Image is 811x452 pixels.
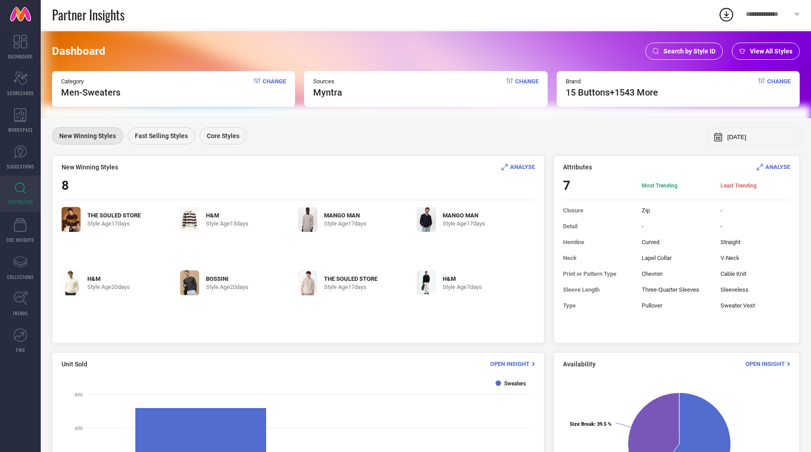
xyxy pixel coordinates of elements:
span: Men-Sweaters [61,87,120,98]
span: WORKSPACE [8,126,33,133]
div: Analyse [757,163,790,171]
span: Change [262,78,286,98]
span: Style Age 17 days [87,220,141,227]
span: Chevron [642,270,711,277]
span: Sources [313,78,342,85]
span: 8 [62,178,69,193]
span: Closure [563,207,633,214]
span: Style Age 7 days [443,284,482,290]
span: Core Styles [207,132,239,139]
span: New Winning Styles [62,163,118,171]
span: Least Trending [720,182,790,189]
span: MANGO MAN [324,212,367,219]
img: Gvuiv3xr_49f98e85aec144f4ae961ba75cfc8b4a.jpg [298,207,317,232]
span: H&M [206,212,248,219]
span: Pullover [642,302,711,309]
span: COLLECTIONS [7,274,34,280]
span: Sleeve Length [563,286,633,293]
span: Zip [642,207,711,214]
span: ANALYSE [510,163,535,170]
span: Unit Sold [62,361,87,368]
span: Style Age 13 days [206,220,248,227]
span: Curved [642,239,711,245]
span: Fast Selling Styles [135,132,188,139]
span: SUGGESTIONS [7,163,34,170]
div: Open Insight [490,360,535,368]
span: Hemline [563,239,633,245]
span: Sweater Vest [720,302,790,309]
img: moxeLzsS_786cc94ad86744d988b1ee43396bf556.jpg [180,270,199,295]
text: 600 [75,392,83,397]
input: Select month [727,134,795,140]
span: 15 buttons +1543 More [566,87,658,98]
span: Style Age 17 days [324,284,377,290]
span: Search by Style ID [663,48,716,55]
span: Attributes [563,163,592,171]
span: Sleeveless [720,286,790,293]
span: Availability [563,361,596,368]
span: Style Age 20 days [87,284,130,290]
span: Style Age 17 days [324,220,367,227]
span: Partner Insights [52,5,124,24]
span: Print or Pattern Type [563,270,633,277]
span: - [642,223,711,230]
span: Detail [563,223,633,230]
span: Cable Knit [720,270,790,277]
span: Three-Quarter Sleeves [642,286,711,293]
span: Open Insight [490,361,530,367]
span: Straight [720,239,790,245]
span: 7 [563,178,633,193]
tspan: Size Break [570,421,594,427]
span: Most Trending [642,182,711,189]
span: Type [563,302,633,309]
span: H&M [87,275,130,282]
span: myntra [313,87,342,98]
img: mEjAxiIa_74bcd813f36e445982ac0e64bf96a159.jpg [62,207,81,232]
span: Category [61,78,120,85]
span: INSPIRATION [8,198,33,205]
span: Dashboard [52,45,105,58]
span: THE SOULED STORE [87,212,141,219]
span: MANGO MAN [443,212,485,219]
div: Open download list [718,6,735,23]
span: Style Age 20 days [206,284,248,290]
span: BOSSINI [206,275,248,282]
div: Analyse [501,163,535,171]
span: Change [515,78,539,98]
img: 2G6o1n5J_45f9b13350bf4109af772ae198b42656.jpg [180,207,199,232]
span: SCORECARDS [7,90,34,96]
span: - [720,223,790,230]
img: wQDNNcJe_59db9e900209470eb878fe557ea415c0.jpg [417,270,436,295]
span: CDC INSIGHTS [6,236,34,243]
span: Open Insight [745,361,785,367]
span: DASHBOARD [8,53,33,60]
span: H&M [443,275,482,282]
span: Change [767,78,791,98]
span: V-Neck [720,255,790,261]
span: New Winning Styles [59,132,116,139]
text: 400 [75,426,83,431]
span: FWD [16,346,25,353]
text: : 39.5 % [570,421,611,427]
span: THE SOULED STORE [324,275,377,282]
span: Brand [566,78,658,85]
span: Lapel Collar [642,255,711,261]
img: 24E5d6P4_d9b4df0e309647f1ad135262bc42dd79.jpg [298,270,317,295]
span: Neck [563,255,633,261]
span: ANALYSE [765,163,790,170]
span: Style Age 17 days [443,220,485,227]
span: - [720,207,790,214]
div: Open Insight [745,360,790,368]
text: Sweaters [504,380,526,387]
img: wjmTxl5x_96fea900385d4ad7b4b7cab58218cc69.jpg [417,207,436,232]
img: bmmULbIE_a597a992b09a433c940b793efb66cbab.jpg [62,270,81,295]
span: TRENDS [13,310,28,317]
span: View All Styles [750,48,792,55]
